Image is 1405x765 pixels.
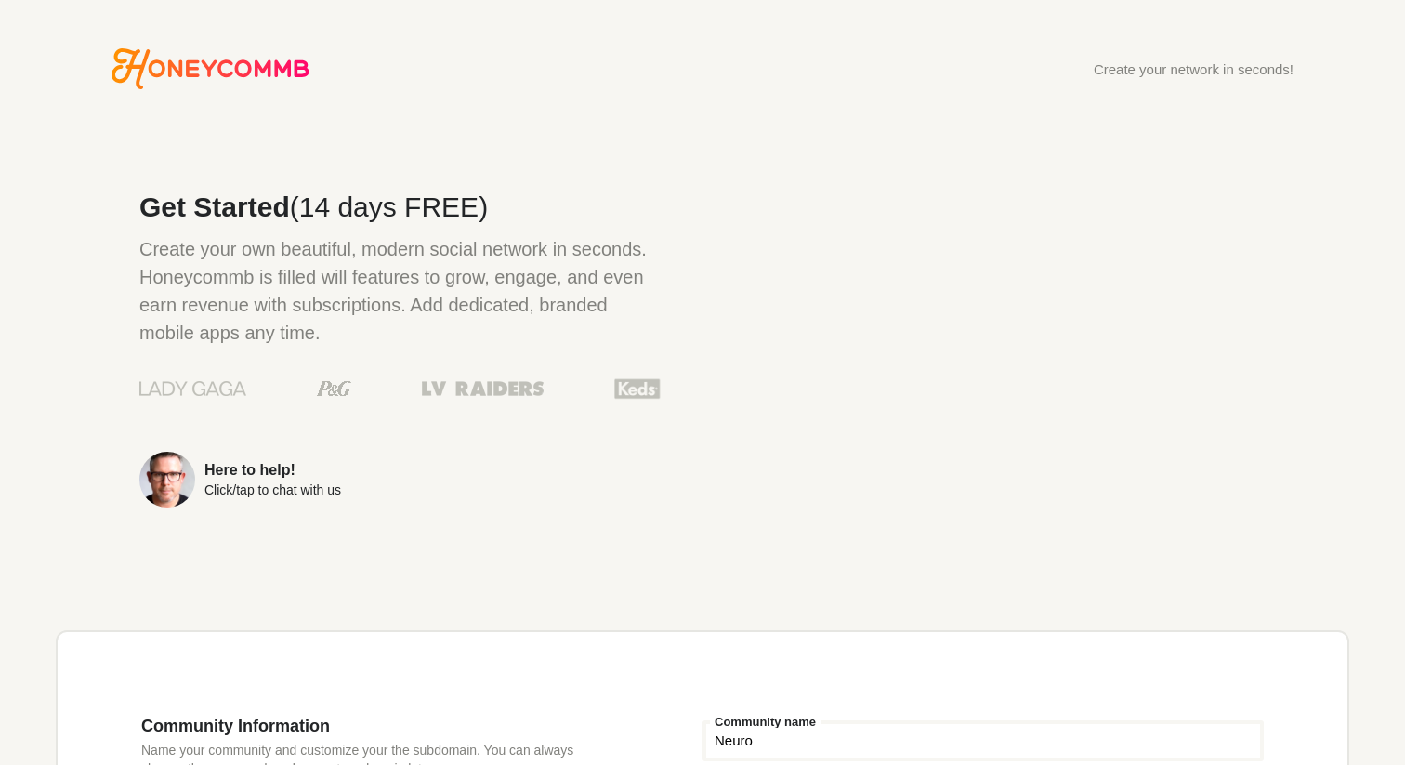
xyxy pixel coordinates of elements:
label: Community name [710,716,821,728]
a: Here to help!Click/tap to chat with us [139,452,661,508]
img: Sean [139,452,195,508]
h3: Community Information [141,716,591,736]
div: Click/tap to chat with us [204,483,341,496]
span: (14 days FREE) [290,191,488,222]
input: Community name [702,720,1264,761]
div: Create your network in seconds! [1094,62,1293,76]
a: Go to Honeycommb homepage [112,48,309,89]
p: Create your own beautiful, modern social network in seconds. Honeycommb is filled will features t... [139,235,661,347]
div: Here to help! [204,463,341,478]
svg: Honeycommb [112,48,309,89]
img: Las Vegas Raiders [422,381,544,396]
img: Lady Gaga [139,375,246,402]
img: Keds [614,376,661,401]
h2: Get Started [139,193,661,221]
img: Procter & Gamble [317,381,351,396]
